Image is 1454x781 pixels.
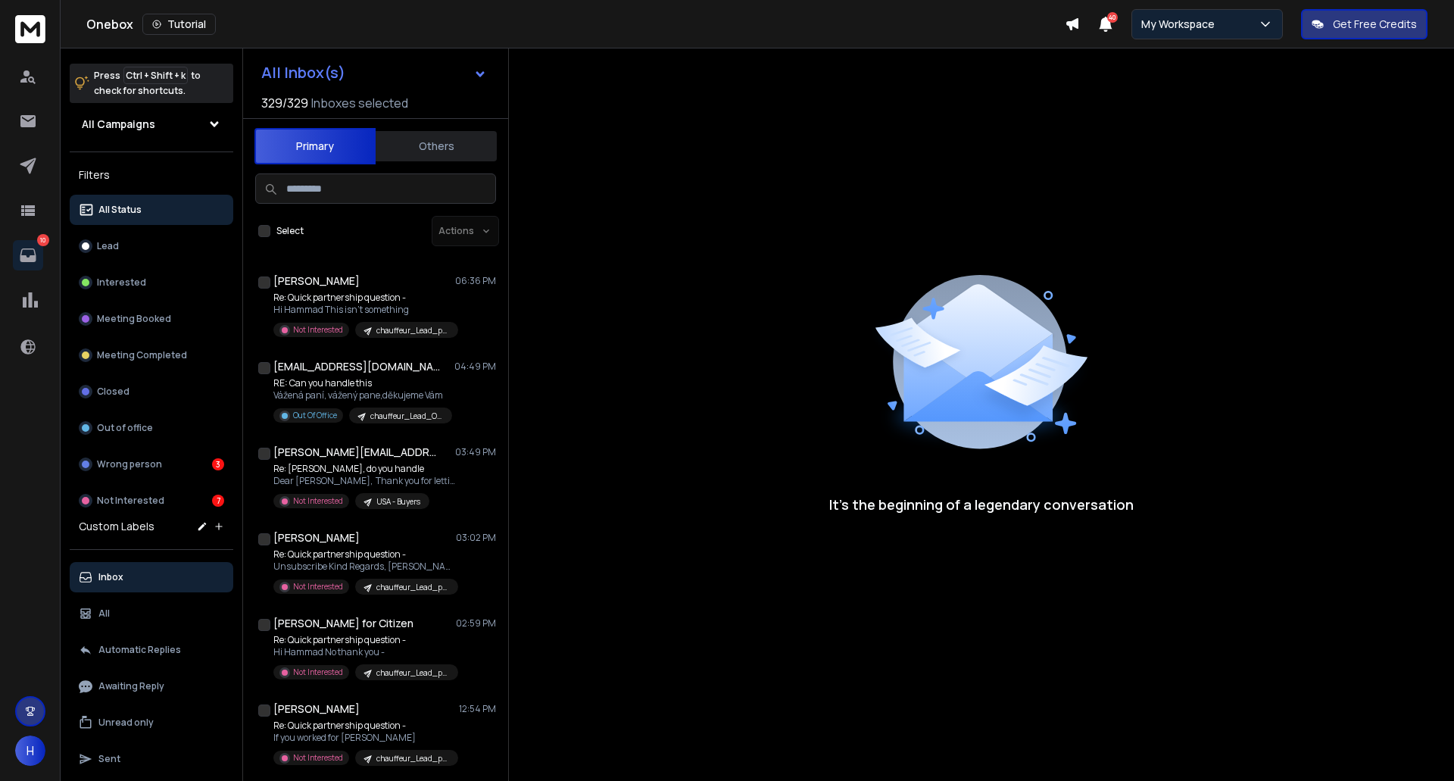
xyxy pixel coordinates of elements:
p: Re: Quick partnership question - [273,548,455,561]
button: Meeting Completed [70,340,233,370]
p: Meeting Completed [97,349,187,361]
p: 02:59 PM [456,617,496,629]
p: 03:49 PM [455,446,496,458]
p: chauffeur_Lead_partner [376,582,449,593]
label: Select [276,225,304,237]
p: Sent [98,753,120,765]
div: Onebox [86,14,1065,35]
p: Not Interested [97,495,164,507]
button: Get Free Credits [1301,9,1427,39]
p: 10 [37,234,49,246]
h1: [PERSON_NAME] [273,273,360,289]
a: 10 [13,240,43,270]
p: Dear [PERSON_NAME], Thank you for letting [273,475,455,487]
p: Out of office [97,422,153,434]
p: Not Interested [293,581,343,592]
p: Press to check for shortcuts. [94,68,201,98]
p: Re: Quick partnership question - [273,292,455,304]
p: If you worked for [PERSON_NAME] [273,732,455,744]
p: Not Interested [293,752,343,764]
p: chauffeur_Lead_partner [376,325,449,336]
p: Closed [97,386,129,398]
span: Ctrl + Shift + k [123,67,188,84]
p: Get Free Credits [1333,17,1417,32]
button: All Campaigns [70,109,233,139]
h1: [PERSON_NAME] for Citizen [273,616,413,631]
h1: All Campaigns [82,117,155,132]
button: All [70,598,233,629]
button: Unread only [70,708,233,738]
div: 3 [212,458,224,470]
h3: Custom Labels [79,519,154,534]
p: Wrong person [97,458,162,470]
button: Meeting Booked [70,304,233,334]
p: All Status [98,204,142,216]
button: Tutorial [142,14,216,35]
p: Unsubscribe Kind Regards, [PERSON_NAME] Sent from my [273,561,455,573]
p: All [98,608,110,620]
p: chauffeur_Lead_partner [376,753,449,764]
span: 329 / 329 [261,94,308,112]
p: Hi Hammad This isn't something [273,304,455,316]
button: Out of office [70,413,233,443]
p: 12:54 PM [459,703,496,715]
p: 03:02 PM [456,532,496,544]
p: RE: Can you handle this [273,377,452,389]
p: Unread only [98,717,154,729]
p: Automatic Replies [98,644,181,656]
span: 40 [1107,12,1118,23]
button: Primary [254,128,376,164]
button: Sent [70,744,233,774]
p: Meeting Booked [97,313,171,325]
button: Wrong person3 [70,449,233,480]
button: All Inbox(s) [249,58,499,88]
button: Others [376,130,497,163]
h3: Inboxes selected [311,94,408,112]
p: Hi Hammad No thank you - [273,646,455,658]
p: chauffeur_Lead_partner [376,667,449,679]
p: Not Interested [293,495,343,507]
p: Vážená paní, vážený pane,děkujeme Vám [273,389,452,401]
p: USA - Buyers [376,496,420,508]
button: Closed [70,376,233,407]
p: Lead [97,240,119,252]
button: Automatic Replies [70,635,233,665]
p: 04:49 PM [454,361,496,373]
button: H [15,736,45,766]
button: Inbox [70,562,233,592]
p: My Workspace [1141,17,1221,32]
p: Re: Quick partnership question - [273,720,455,732]
h1: [PERSON_NAME][EMAIL_ADDRESS][DOMAIN_NAME] [273,445,440,460]
p: Re: Quick partnership question - [273,634,455,646]
p: Awaiting Reply [98,680,164,692]
p: chauffeur_Lead_Offer_UK [370,411,443,422]
p: Out Of Office [293,410,337,421]
p: 06:36 PM [455,275,496,287]
h3: Filters [70,164,233,186]
button: Lead [70,231,233,261]
button: All Status [70,195,233,225]
p: Re: [PERSON_NAME], do you handle [273,463,455,475]
h1: [EMAIL_ADDRESS][DOMAIN_NAME] [273,359,440,374]
p: Not Interested [293,324,343,336]
button: Not Interested7 [70,486,233,516]
button: Interested [70,267,233,298]
p: Interested [97,276,146,289]
p: Inbox [98,571,123,583]
h1: [PERSON_NAME] [273,530,360,545]
p: It’s the beginning of a legendary conversation [829,494,1134,515]
h1: All Inbox(s) [261,65,345,80]
button: Awaiting Reply [70,671,233,701]
p: Not Interested [293,667,343,678]
div: 7 [212,495,224,507]
h1: [PERSON_NAME] [273,701,360,717]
